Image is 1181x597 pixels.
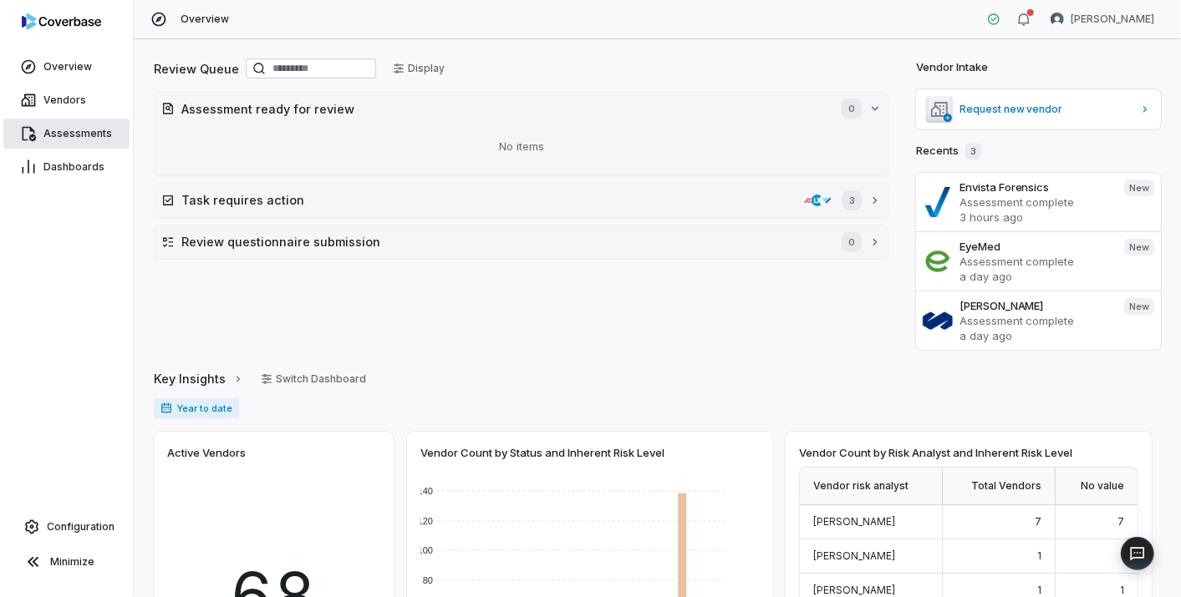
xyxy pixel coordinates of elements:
[418,486,433,496] text: 140
[7,512,126,542] a: Configuration
[1056,468,1138,505] div: No value
[181,100,825,118] h2: Assessment ready for review
[154,398,239,418] span: Year to date
[43,94,86,107] span: Vendors
[1124,180,1154,196] span: New
[155,92,888,125] button: Assessment ready for review0
[960,298,1111,313] h3: [PERSON_NAME]
[3,119,130,149] a: Assessments
[149,362,249,397] button: Key Insights
[420,445,664,460] span: Vendor Count by Status and Inherent Risk Level
[1035,515,1041,528] span: 7
[1071,13,1154,26] span: [PERSON_NAME]
[154,362,244,397] a: Key Insights
[916,89,1161,129] a: Request new vendor
[181,233,825,250] h2: Review questionnaire submission
[960,210,1111,225] p: 3 hours ago
[167,445,246,460] span: Active Vendors
[1041,7,1164,32] button: Sean Wozniak avatar[PERSON_NAME]
[43,60,92,73] span: Overview
[50,555,94,569] span: Minimize
[43,127,112,140] span: Assessments
[842,190,862,210] span: 3
[383,56,455,81] button: Display
[3,52,130,82] a: Overview
[813,549,895,562] span: [PERSON_NAME]
[960,180,1111,195] h3: Envista Forensics
[3,85,130,115] a: Vendors
[181,13,229,26] span: Overview
[22,13,101,30] img: logo-D7KZi-bG.svg
[423,575,433,585] text: 80
[1120,584,1124,596] span: 1
[418,516,433,526] text: 120
[960,103,1133,116] span: Request new vendor
[813,515,895,528] span: [PERSON_NAME]
[1117,515,1124,528] span: 7
[43,160,104,174] span: Dashboards
[960,254,1111,269] p: Assessment complete
[916,231,1161,291] a: EyeMedAssessment completea day agoNew
[155,225,888,259] button: Review questionnaire submission0
[842,232,862,252] span: 0
[960,269,1111,284] p: a day ago
[161,125,882,169] div: No items
[1124,298,1154,315] span: New
[7,545,126,579] button: Minimize
[916,143,981,159] h2: Recents
[181,191,797,209] h2: Task requires action
[916,59,988,76] h2: Vendor Intake
[943,468,1056,505] div: Total Vendors
[800,468,943,505] div: Vendor risk analyst
[960,313,1111,328] p: Assessment complete
[813,584,895,596] span: [PERSON_NAME]
[960,239,1111,254] h3: EyeMed
[916,291,1161,350] a: [PERSON_NAME]Assessment completea day agoNew
[916,173,1161,231] a: Envista ForensicsAssessment complete3 hours agoNew
[799,445,1072,460] span: Vendor Count by Risk Analyst and Inherent Risk Level
[1051,13,1064,26] img: Sean Wozniak avatar
[3,152,130,182] a: Dashboards
[155,184,888,217] button: Task requires actionadp.comlossexpress.comensightcloud.com3
[418,545,433,555] text: 100
[960,328,1111,343] p: a day ago
[1124,239,1154,255] span: New
[47,520,115,534] span: Configuration
[1037,584,1041,596] span: 1
[965,143,981,159] span: 3
[1120,549,1124,562] span: 1
[1037,549,1041,562] span: 1
[251,367,376,392] button: Switch Dashboard
[960,195,1111,210] p: Assessment complete
[154,60,239,78] h2: Review Queue
[842,99,862,119] span: 0
[160,402,172,414] svg: Date range for report
[154,370,226,387] span: Key Insights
